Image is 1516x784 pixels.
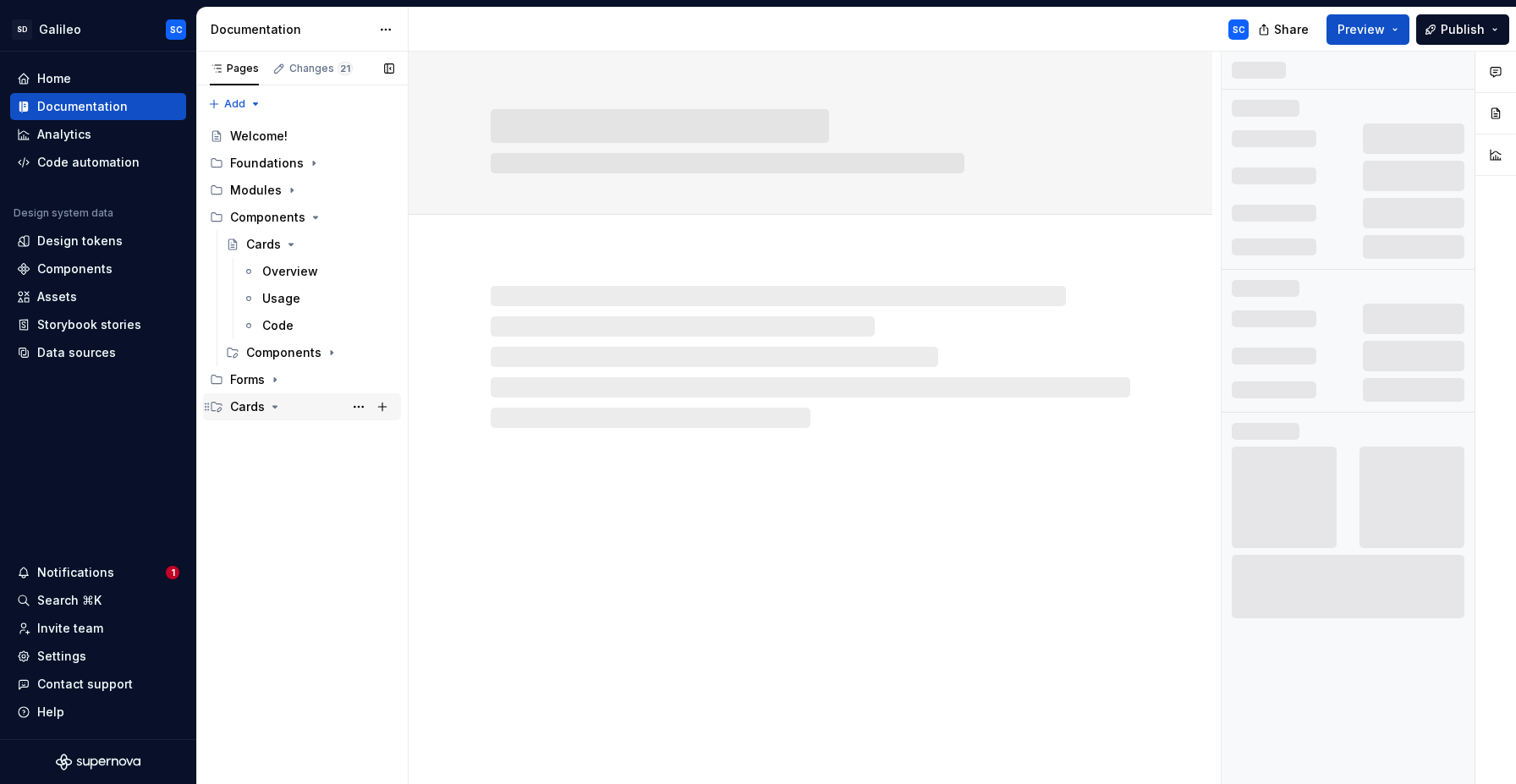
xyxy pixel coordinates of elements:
[39,21,81,38] div: Galileo
[10,228,186,255] a: Design tokens
[37,316,141,333] div: Storybook stories
[1233,23,1245,36] div: SC
[10,255,186,282] a: Components
[1337,21,1385,38] span: Preview
[203,393,401,420] div: Cards
[235,285,401,312] a: Usage
[203,177,401,204] div: Modules
[3,11,193,47] button: SDGalileoSC
[230,398,265,415] div: Cards
[1250,14,1320,45] button: Share
[37,620,103,637] div: Invite team
[10,587,186,614] button: Search ⌘K
[210,62,259,75] div: Pages
[203,123,401,150] a: Welcome!
[1274,21,1309,38] span: Share
[262,317,294,334] div: Code
[10,65,186,92] a: Home
[203,150,401,177] div: Foundations
[230,371,265,388] div: Forms
[230,182,282,199] div: Modules
[37,648,86,665] div: Settings
[230,209,305,226] div: Components
[37,564,114,581] div: Notifications
[37,70,71,87] div: Home
[10,283,186,310] a: Assets
[37,260,113,277] div: Components
[56,754,140,770] svg: Supernova Logo
[262,290,300,307] div: Usage
[14,206,113,220] div: Design system data
[230,128,288,145] div: Welcome!
[10,93,186,120] a: Documentation
[203,204,401,231] div: Components
[170,23,183,36] div: SC
[37,154,140,171] div: Code automation
[289,62,353,75] div: Changes
[262,263,318,280] div: Overview
[338,62,353,75] span: 21
[211,21,371,38] div: Documentation
[166,566,179,579] span: 1
[12,19,32,40] div: SD
[246,344,321,361] div: Components
[203,92,266,116] button: Add
[203,366,401,393] div: Forms
[219,339,401,366] div: Components
[1326,14,1409,45] button: Preview
[37,288,77,305] div: Assets
[203,123,401,420] div: Page tree
[10,339,186,366] a: Data sources
[10,699,186,726] button: Help
[1416,14,1509,45] button: Publish
[10,121,186,148] a: Analytics
[230,155,304,172] div: Foundations
[235,312,401,339] a: Code
[37,126,91,143] div: Analytics
[37,676,133,693] div: Contact support
[10,311,186,338] a: Storybook stories
[37,233,123,249] div: Design tokens
[235,258,401,285] a: Overview
[224,97,245,111] span: Add
[37,704,64,721] div: Help
[219,231,401,258] a: Cards
[10,671,186,698] button: Contact support
[37,592,102,609] div: Search ⌘K
[1441,21,1485,38] span: Publish
[10,149,186,176] a: Code automation
[10,643,186,670] a: Settings
[37,98,128,115] div: Documentation
[246,236,281,253] div: Cards
[37,344,116,361] div: Data sources
[10,615,186,642] a: Invite team
[10,559,186,586] button: Notifications1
